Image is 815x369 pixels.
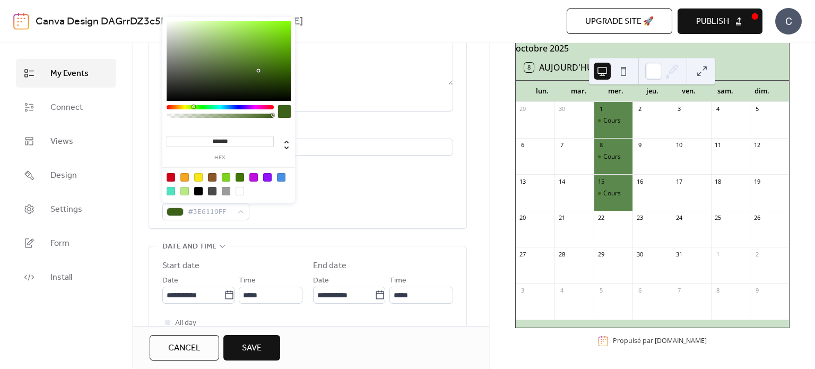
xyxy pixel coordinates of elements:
[636,214,644,222] div: 23
[636,286,644,294] div: 6
[50,271,72,284] span: Install
[603,116,621,125] div: Cours
[222,187,230,195] div: #9B9B9B
[714,177,722,185] div: 18
[236,187,244,195] div: #FFFFFF
[167,155,274,161] label: hex
[263,173,272,182] div: #9013FE
[188,206,232,219] span: #3E6119FF
[150,335,219,361] button: Cancel
[675,250,683,258] div: 31
[585,15,654,28] span: Upgrade site 🚀
[16,229,116,258] a: Form
[242,342,262,355] span: Save
[753,177,761,185] div: 19
[753,286,761,294] div: 9
[175,317,196,330] span: All day
[678,8,762,34] button: Publish
[597,81,634,102] div: mer.
[775,8,802,35] div: C
[521,60,600,75] button: 8Aujourd'hui
[714,286,722,294] div: 8
[636,177,644,185] div: 16
[16,59,116,88] a: My Events
[180,187,189,195] div: #B8E986
[714,214,722,222] div: 25
[558,286,566,294] div: 4
[636,105,644,113] div: 2
[675,177,683,185] div: 17
[50,135,73,148] span: Views
[558,141,566,149] div: 7
[519,214,527,222] div: 20
[519,177,527,185] div: 13
[597,141,605,149] div: 8
[558,105,566,113] div: 30
[558,177,566,185] div: 14
[16,93,116,122] a: Connect
[714,141,722,149] div: 11
[50,237,70,250] span: Form
[753,250,761,258] div: 2
[594,189,633,198] div: Cours
[675,286,683,294] div: 7
[162,260,200,272] div: Start date
[313,274,329,287] span: Date
[603,152,621,161] div: Cours
[516,42,789,55] div: octobre 2025
[249,173,258,182] div: #BD10E0
[50,101,83,114] span: Connect
[597,214,605,222] div: 22
[277,173,285,182] div: #4A90E2
[636,141,644,149] div: 9
[16,161,116,190] a: Design
[519,141,527,149] div: 6
[36,12,163,32] a: Canva Design DAGrrDZ3c5I
[208,173,216,182] div: #8B572A
[594,116,633,125] div: Cours
[162,124,451,137] div: Location
[597,250,605,258] div: 29
[163,12,166,32] b: /
[389,274,406,287] span: Time
[634,81,671,102] div: jeu.
[194,187,203,195] div: #000000
[16,127,116,156] a: Views
[714,105,722,113] div: 4
[222,173,230,182] div: #7ED321
[561,81,597,102] div: mar.
[636,250,644,258] div: 30
[524,81,561,102] div: lun.
[675,141,683,149] div: 10
[655,337,707,346] a: [DOMAIN_NAME]
[671,81,707,102] div: ven.
[313,260,346,272] div: End date
[162,274,178,287] span: Date
[180,173,189,182] div: #F5A623
[558,214,566,222] div: 21
[239,274,256,287] span: Time
[519,250,527,258] div: 27
[753,214,761,222] div: 26
[167,173,175,182] div: #D0021B
[558,250,566,258] div: 28
[236,173,244,182] div: #417505
[594,152,633,161] div: Cours
[597,177,605,185] div: 15
[613,337,707,346] div: Propulsé par
[208,187,216,195] div: #4A4A4A
[13,13,29,30] img: logo
[519,286,527,294] div: 3
[162,241,216,253] span: Date and time
[753,105,761,113] div: 5
[166,12,303,32] b: Jours de cours [DATE]-[DATE]
[194,173,203,182] div: #F8E71C
[696,15,729,28] span: Publish
[597,286,605,294] div: 5
[16,263,116,291] a: Install
[168,342,201,355] span: Cancel
[50,203,82,216] span: Settings
[603,189,621,198] div: Cours
[675,214,683,222] div: 24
